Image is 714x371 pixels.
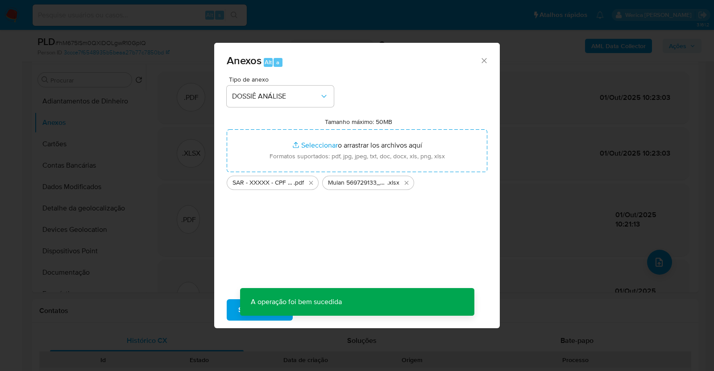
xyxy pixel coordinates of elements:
span: Alt [265,58,272,66]
button: Eliminar SAR - XXXXX - CPF 71835593194 - ENZO ROSSATTI FRETES (1).pdf [306,177,316,188]
span: DOSSIÊ ANÁLISE [232,92,320,101]
button: Subir arquivo [227,299,293,321]
span: Subir arquivo [238,300,281,320]
span: a [276,58,279,66]
label: Tamanho máximo: 50MB [325,118,392,126]
button: DOSSIÊ ANÁLISE [227,86,334,107]
ul: Archivos seleccionados [227,172,487,190]
span: Mulan 569729133_2025_09_26_13_10_18 [328,178,387,187]
span: Cancelar [308,300,337,320]
button: Cerrar [480,56,488,64]
p: A operação foi bem sucedida [240,288,353,316]
span: SAR - XXXXX - CPF 71835593194 - [PERSON_NAME] (1) [232,178,294,187]
button: Eliminar Mulan 569729133_2025_09_26_13_10_18.xlsx [401,177,412,188]
span: Tipo de anexo [229,76,336,82]
span: .pdf [294,178,304,187]
span: .xlsx [387,178,399,187]
span: Anexos [227,53,262,68]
